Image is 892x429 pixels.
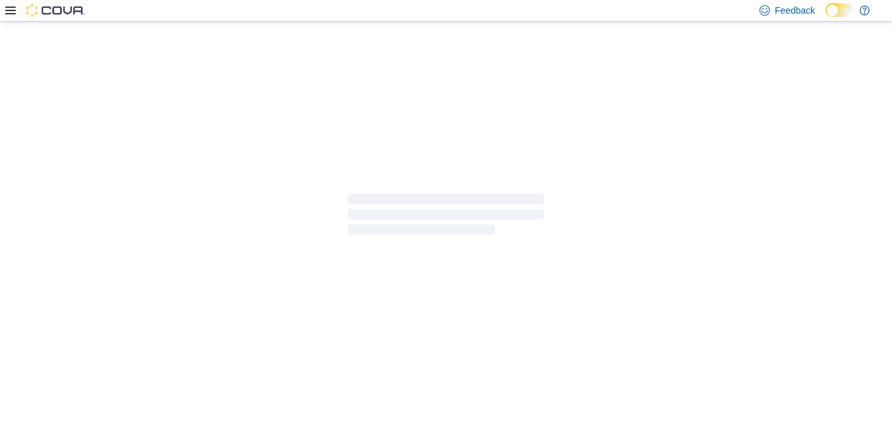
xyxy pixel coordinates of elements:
span: Feedback [775,4,815,17]
span: Dark Mode [825,17,826,18]
span: Loading [348,197,544,238]
input: Dark Mode [825,3,853,17]
img: Cova [26,4,85,17]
